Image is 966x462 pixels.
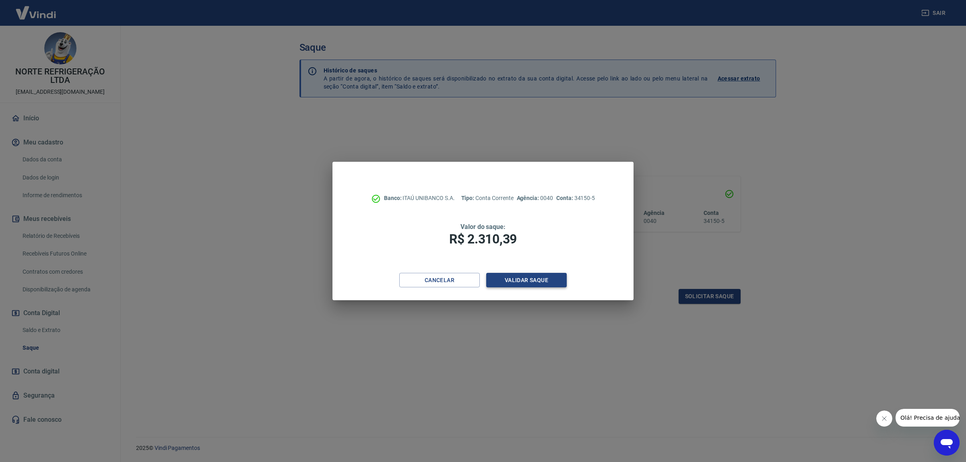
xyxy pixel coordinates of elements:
span: Conta: [556,195,574,201]
p: 0040 [517,194,553,202]
span: R$ 2.310,39 [449,231,517,247]
span: Tipo: [461,195,476,201]
span: Agência: [517,195,541,201]
button: Validar saque [486,273,567,288]
span: Olá! Precisa de ajuda? [5,6,68,12]
span: Valor do saque: [460,223,506,231]
p: 34150-5 [556,194,595,202]
span: Banco: [384,195,403,201]
p: Conta Corrente [461,194,514,202]
button: Cancelar [399,273,480,288]
iframe: Botão para abrir a janela de mensagens [934,430,960,456]
p: ITAÚ UNIBANCO S.A. [384,194,455,202]
iframe: Mensagem da empresa [896,409,960,427]
iframe: Fechar mensagem [876,410,892,427]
